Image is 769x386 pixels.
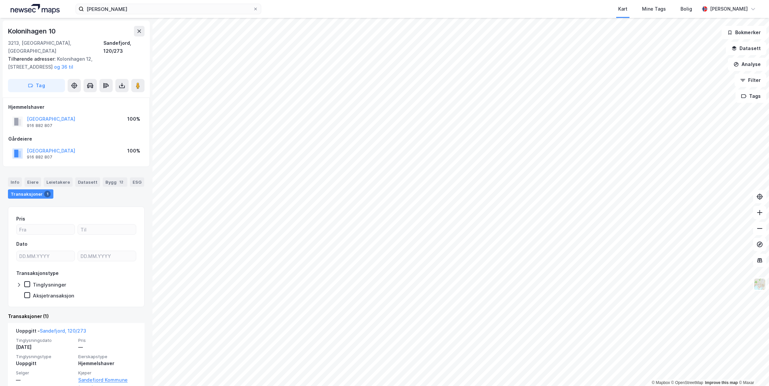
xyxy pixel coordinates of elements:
[618,5,627,13] div: Kart
[33,292,74,299] div: Aksjetransaksjon
[8,39,103,55] div: 3213, [GEOGRAPHIC_DATA], [GEOGRAPHIC_DATA]
[33,282,66,288] div: Tinglysninger
[130,177,144,187] div: ESG
[78,370,137,376] span: Kjøper
[103,39,145,55] div: Sandefjord, 120/273
[27,155,52,160] div: 916 882 807
[44,177,73,187] div: Leietakere
[722,26,766,39] button: Bokmerker
[671,380,703,385] a: OpenStreetMap
[75,177,100,187] div: Datasett
[728,58,766,71] button: Analyse
[17,225,75,234] input: Fra
[78,225,136,234] input: Til
[16,240,28,248] div: Dato
[25,177,41,187] div: Eiere
[17,251,75,261] input: DD.MM.YYYY
[8,135,144,143] div: Gårdeiere
[16,354,74,359] span: Tinglysningstype
[710,5,748,13] div: [PERSON_NAME]
[84,4,253,14] input: Søk på adresse, matrikkel, gårdeiere, leietakere eller personer
[16,376,74,384] div: —
[44,191,51,197] div: 1
[16,359,74,367] div: Uoppgitt
[8,103,144,111] div: Hjemmelshaver
[705,380,738,385] a: Improve this map
[127,147,140,155] div: 100%
[127,115,140,123] div: 100%
[736,354,769,386] iframe: Chat Widget
[8,312,145,320] div: Transaksjoner (1)
[8,177,22,187] div: Info
[78,343,137,351] div: —
[8,56,57,62] span: Tilhørende adresser:
[753,278,766,290] img: Z
[642,5,666,13] div: Mine Tags
[16,327,86,338] div: Uoppgitt -
[726,42,766,55] button: Datasett
[78,354,137,359] span: Eierskapstype
[103,177,127,187] div: Bygg
[16,343,74,351] div: [DATE]
[8,55,139,71] div: Kolonihagen 12, [STREET_ADDRESS]
[8,79,65,92] button: Tag
[735,74,766,87] button: Filter
[16,370,74,376] span: Selger
[78,359,137,367] div: Hjemmelshaver
[78,251,136,261] input: DD.MM.YYYY
[16,269,59,277] div: Transaksjonstype
[27,123,52,128] div: 916 882 807
[11,4,60,14] img: logo.a4113a55bc3d86da70a041830d287a7e.svg
[78,338,137,343] span: Pris
[736,90,766,103] button: Tags
[16,215,25,223] div: Pris
[652,380,670,385] a: Mapbox
[680,5,692,13] div: Bolig
[16,338,74,343] span: Tinglysningsdato
[8,26,57,36] div: Kolonihagen 10
[8,189,53,199] div: Transaksjoner
[118,179,125,185] div: 12
[736,354,769,386] div: Kontrollprogram for chat
[40,328,86,334] a: Sandefjord, 120/273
